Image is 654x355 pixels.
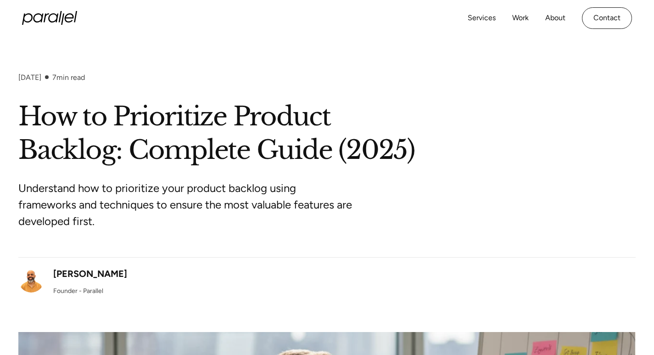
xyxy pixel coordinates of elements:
a: About [545,11,565,25]
div: Founder - Parallel [53,286,103,296]
a: [PERSON_NAME]Founder - Parallel [18,267,127,296]
a: Services [468,11,496,25]
img: Robin Dhanwani [18,267,44,293]
div: min read [52,73,85,82]
a: Contact [582,7,632,29]
h1: How to Prioritize Product Backlog: Complete Guide (2025) [18,100,636,167]
a: Work [512,11,529,25]
span: 7 [52,73,56,82]
p: Understand how to prioritize your product backlog using frameworks and techniques to ensure the m... [18,180,363,230]
div: [PERSON_NAME] [53,267,127,281]
a: home [22,11,77,25]
div: [DATE] [18,73,41,82]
